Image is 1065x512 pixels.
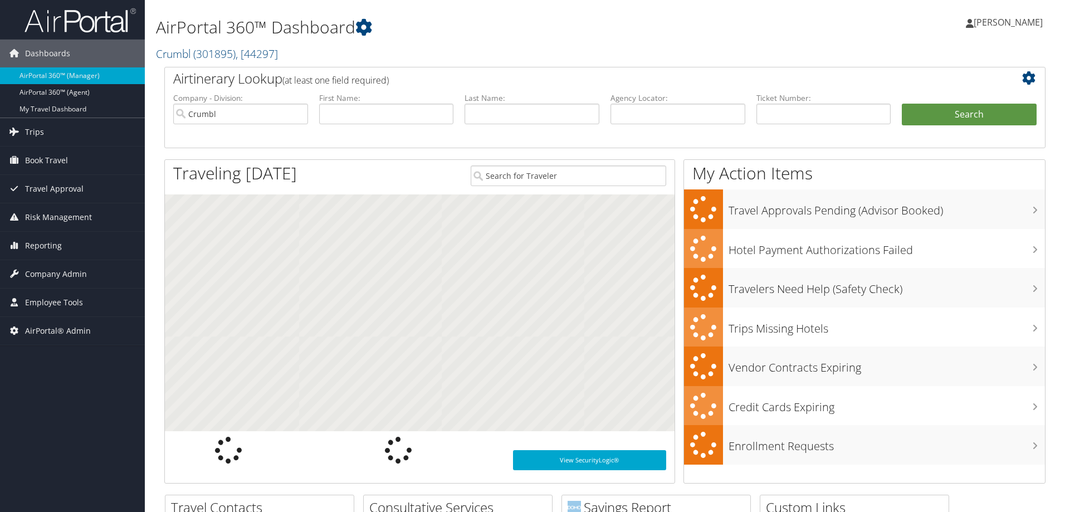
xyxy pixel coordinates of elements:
label: Agency Locator: [610,92,745,104]
input: Search for Traveler [471,165,666,186]
img: airportal-logo.png [25,7,136,33]
span: AirPortal® Admin [25,317,91,345]
span: ( 301895 ) [193,46,236,61]
button: Search [902,104,1037,126]
h3: Enrollment Requests [729,433,1045,454]
h1: AirPortal 360™ Dashboard [156,16,755,39]
span: Dashboards [25,40,70,67]
span: Employee Tools [25,289,83,316]
a: Travelers Need Help (Safety Check) [684,268,1045,308]
a: Enrollment Requests [684,425,1045,465]
label: Ticket Number: [756,92,891,104]
h3: Travel Approvals Pending (Advisor Booked) [729,197,1045,218]
a: Vendor Contracts Expiring [684,347,1045,386]
span: Reporting [25,232,62,260]
label: First Name: [319,92,454,104]
a: Travel Approvals Pending (Advisor Booked) [684,189,1045,229]
span: Company Admin [25,260,87,288]
a: Trips Missing Hotels [684,308,1045,347]
span: (at least one field required) [282,74,389,86]
span: Trips [25,118,44,146]
h2: Airtinerary Lookup [173,69,963,88]
a: [PERSON_NAME] [966,6,1054,39]
h1: Traveling [DATE] [173,162,297,185]
label: Last Name: [465,92,599,104]
span: Travel Approval [25,175,84,203]
a: View SecurityLogic® [513,450,666,470]
span: Book Travel [25,147,68,174]
a: Credit Cards Expiring [684,386,1045,426]
label: Company - Division: [173,92,308,104]
h3: Vendor Contracts Expiring [729,354,1045,376]
a: Crumbl [156,46,278,61]
a: Hotel Payment Authorizations Failed [684,229,1045,269]
h3: Trips Missing Hotels [729,315,1045,337]
h3: Credit Cards Expiring [729,394,1045,415]
span: [PERSON_NAME] [974,16,1043,28]
h3: Hotel Payment Authorizations Failed [729,237,1045,258]
h1: My Action Items [684,162,1045,185]
span: , [ 44297 ] [236,46,278,61]
span: Risk Management [25,203,92,231]
h3: Travelers Need Help (Safety Check) [729,276,1045,297]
